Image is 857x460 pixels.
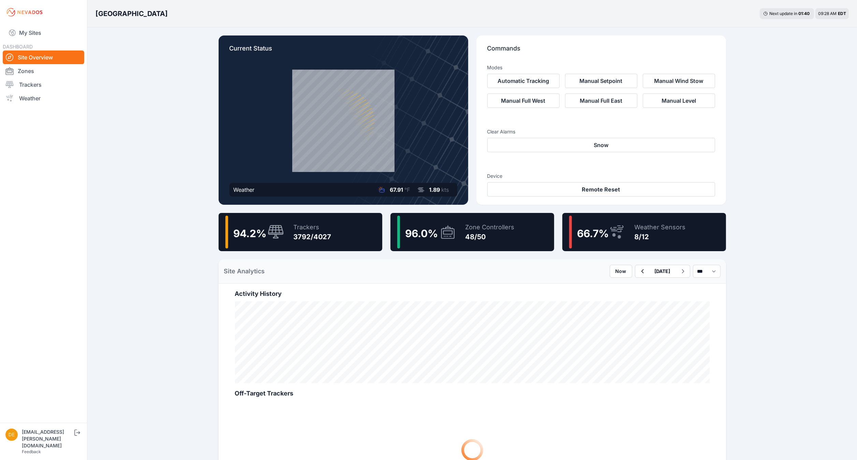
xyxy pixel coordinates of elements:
a: 66.7%Weather Sensors8/12 [562,213,726,251]
a: Zones [3,64,84,78]
nav: Breadcrumb [95,5,168,23]
div: [EMAIL_ADDRESS][PERSON_NAME][DOMAIN_NAME] [22,429,73,449]
h2: Off-Target Trackers [235,389,710,398]
span: EDT [838,11,846,16]
p: Commands [487,44,715,59]
a: Trackers [3,78,84,91]
h3: Modes [487,64,503,71]
img: Nevados [5,7,44,18]
div: 8/12 [635,232,686,242]
span: 67.91 [390,186,403,193]
a: Feedback [22,449,41,454]
div: 01 : 40 [798,11,811,16]
p: Current Status [230,44,457,59]
img: devin.martin@nevados.solar [5,429,18,441]
span: °F [405,186,410,193]
button: Manual Level [643,94,715,108]
a: My Sites [3,25,84,41]
button: Remote Reset [487,182,715,197]
button: Now [610,265,632,278]
button: Snow [487,138,715,152]
h2: Activity History [235,289,710,299]
div: Zone Controllers [466,222,515,232]
span: Next update in [769,11,797,16]
span: 66.7 % [577,227,609,240]
button: [DATE] [649,265,676,277]
span: kts [442,186,449,193]
div: Trackers [294,222,331,232]
button: Manual Full West [487,94,560,108]
h3: [GEOGRAPHIC_DATA] [95,9,168,18]
h3: Device [487,173,715,179]
div: 48/50 [466,232,515,242]
div: Weather Sensors [635,222,686,232]
span: 09:28 AM [818,11,837,16]
h2: Site Analytics [224,267,265,276]
div: Weather [234,186,255,194]
span: 96.0 % [405,227,438,240]
a: Site Overview [3,51,84,64]
span: DASHBOARD [3,44,33,49]
a: 96.0%Zone Controllers48/50 [390,213,554,251]
a: 94.2%Trackers3792/4027 [219,213,382,251]
span: 94.2 % [234,227,267,240]
span: 1.89 [429,186,440,193]
h3: Clear Alarms [487,128,715,135]
button: Manual Wind Stow [643,74,715,88]
button: Manual Full East [565,94,637,108]
button: Automatic Tracking [487,74,560,88]
div: 3792/4027 [294,232,331,242]
button: Manual Setpoint [565,74,637,88]
a: Weather [3,91,84,105]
